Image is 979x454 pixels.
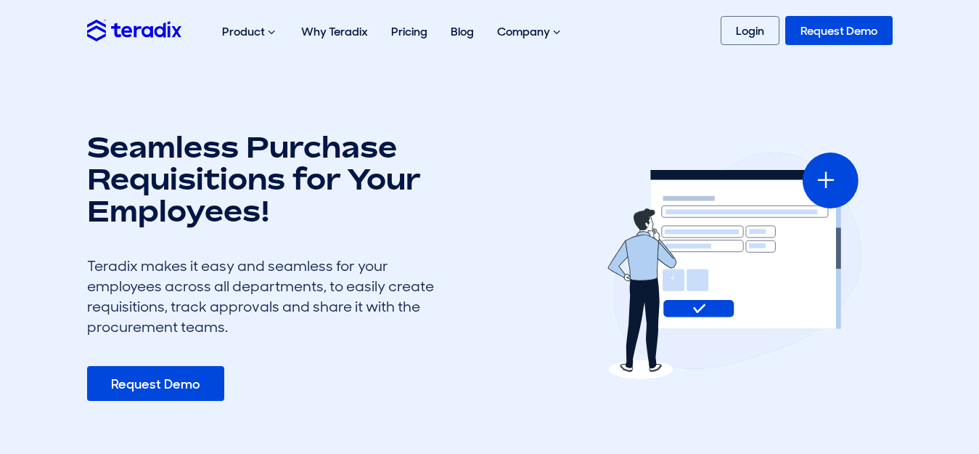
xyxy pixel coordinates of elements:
[785,16,893,45] a: Request Demo
[486,9,575,55] div: Company
[290,9,380,54] a: Why Teradix
[600,153,861,378] img: erfx feature
[380,9,439,54] a: Pricing
[87,256,435,337] div: Teradix makes it easy and seamless for your employees across all departments, to easily create re...
[87,366,224,401] a: Request Demo
[721,16,779,45] a: Login
[210,9,290,55] div: Product
[87,131,435,227] h1: Seamless Purchase Requisitions for Your Employees!
[439,9,486,54] a: Blog
[87,20,181,41] img: Teradix logo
